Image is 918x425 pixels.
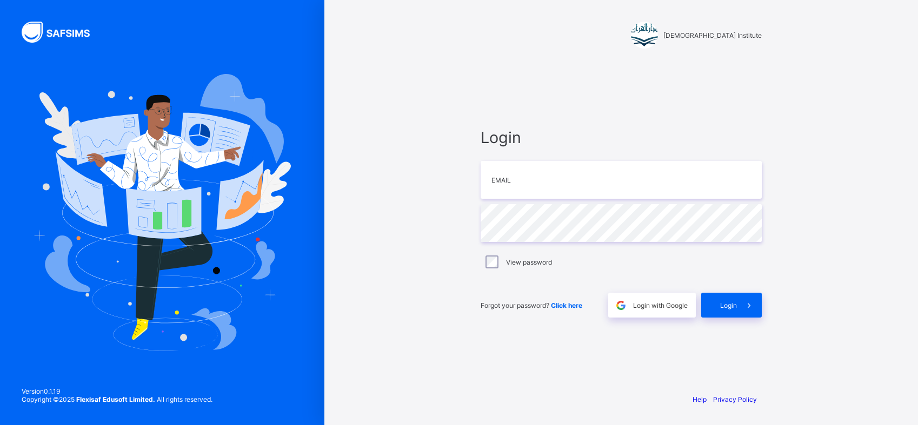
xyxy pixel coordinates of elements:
[551,301,582,309] a: Click here
[22,387,212,395] span: Version 0.1.19
[481,301,582,309] span: Forgot your password?
[720,301,737,309] span: Login
[663,31,762,39] span: [DEMOGRAPHIC_DATA] Institute
[615,299,627,312] img: google.396cfc9801f0270233282035f929180a.svg
[22,395,212,403] span: Copyright © 2025 All rights reserved.
[693,395,707,403] a: Help
[506,258,552,266] label: View password
[633,301,688,309] span: Login with Google
[34,74,291,350] img: Hero Image
[76,395,155,403] strong: Flexisaf Edusoft Limited.
[22,22,103,43] img: SAFSIMS Logo
[481,128,762,147] span: Login
[713,395,757,403] a: Privacy Policy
